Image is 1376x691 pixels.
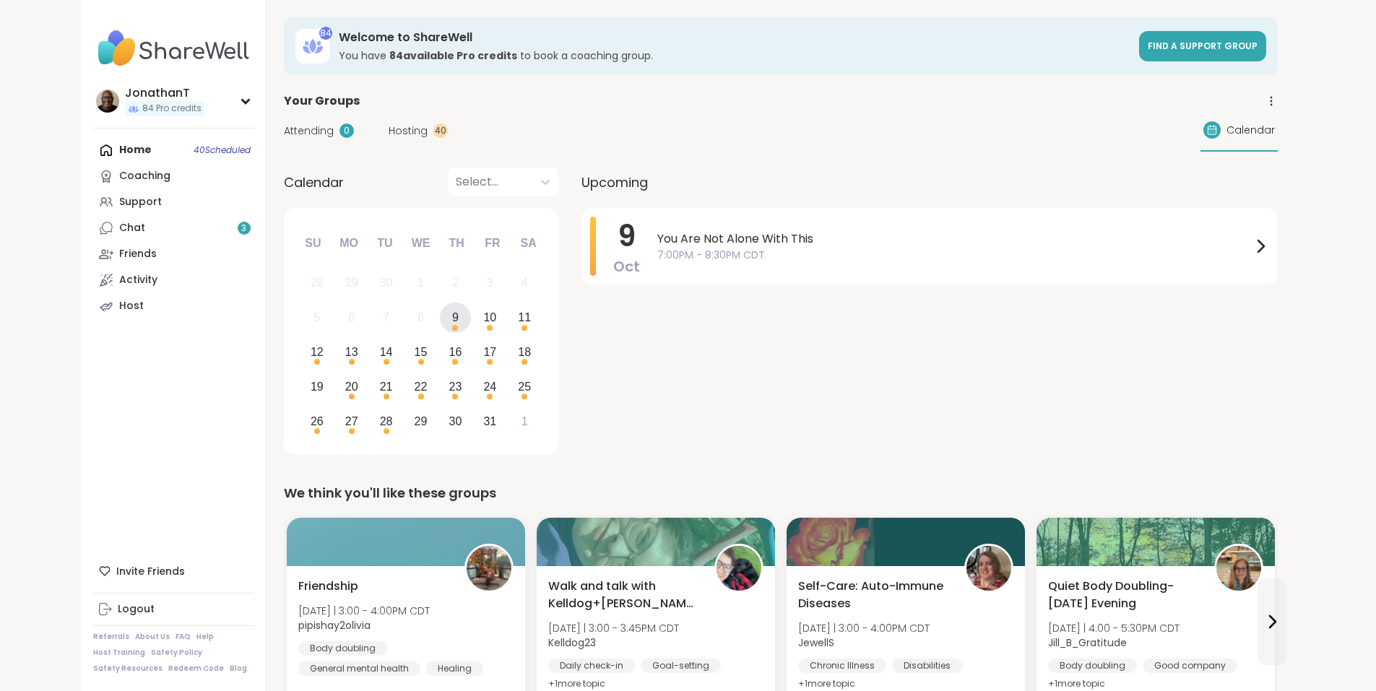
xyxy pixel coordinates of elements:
div: 21 [380,377,393,396]
span: Upcoming [581,173,648,192]
div: 1 [522,412,528,431]
div: 18 [518,342,531,362]
span: Oct [613,256,640,277]
div: 27 [345,412,358,431]
span: 3 [241,222,246,235]
span: 7:00PM - 8:30PM CDT [657,248,1252,263]
div: Logout [118,602,155,617]
div: Healing [426,661,483,676]
span: [DATE] | 3:00 - 4:00PM CDT [298,604,430,618]
div: month 2025-10 [300,266,542,438]
div: 28 [380,412,393,431]
h3: You have to book a coaching group. [339,48,1130,63]
div: Choose Thursday, October 30th, 2025 [440,406,471,437]
div: 8 [417,308,424,327]
span: Attending [284,123,334,139]
div: 15 [415,342,428,362]
div: Body doubling [1048,659,1137,673]
div: Choose Saturday, October 11th, 2025 [509,303,540,334]
div: 14 [380,342,393,362]
span: Calendar [1226,123,1275,138]
span: You Are Not Alone With This [657,230,1252,248]
div: Invite Friends [93,558,254,584]
a: Find a support group [1139,31,1266,61]
div: 3 [487,273,493,292]
a: Referrals [93,632,129,642]
div: 22 [415,377,428,396]
div: Chat [119,221,145,235]
div: 11 [518,308,531,327]
div: 20 [345,377,358,396]
div: Not available Friday, October 3rd, 2025 [475,268,506,299]
a: Support [93,189,254,215]
div: General mental health [298,661,420,676]
div: Choose Friday, October 17th, 2025 [475,337,506,368]
a: Activity [93,267,254,293]
div: Choose Friday, October 24th, 2025 [475,371,506,402]
div: 16 [449,342,462,362]
div: Coaching [119,169,170,183]
span: Friendship [298,578,358,595]
span: Calendar [284,173,344,192]
div: Choose Saturday, November 1st, 2025 [509,406,540,437]
div: Choose Friday, October 31st, 2025 [475,406,506,437]
img: ShareWell Nav Logo [93,23,254,74]
span: [DATE] | 4:00 - 5:30PM CDT [1048,621,1180,635]
div: 30 [449,412,462,431]
div: Choose Tuesday, October 21st, 2025 [371,371,402,402]
div: Not available Tuesday, October 7th, 2025 [371,303,402,334]
a: FAQ [176,632,191,642]
b: Jill_B_Gratitude [1048,635,1127,650]
span: Self-Care: Auto-Immune Diseases [798,578,948,612]
div: 7 [383,308,389,327]
span: Find a support group [1148,40,1258,52]
div: Chronic Illness [798,659,886,673]
div: 4 [522,273,528,292]
img: JonathanT [96,90,119,113]
img: JewellS [966,546,1011,591]
div: 26 [311,412,324,431]
div: Choose Monday, October 13th, 2025 [336,337,367,368]
span: [DATE] | 3:00 - 3:45PM CDT [548,621,679,635]
div: Su [297,227,329,259]
b: JewellS [798,635,834,650]
div: Not available Sunday, October 5th, 2025 [302,303,333,334]
div: Not available Monday, October 6th, 2025 [336,303,367,334]
div: Choose Thursday, October 9th, 2025 [440,303,471,334]
span: Your Groups [284,92,360,110]
div: Choose Tuesday, October 28th, 2025 [371,406,402,437]
a: Safety Policy [151,648,202,658]
div: Choose Wednesday, October 22nd, 2025 [405,371,436,402]
div: 29 [415,412,428,431]
img: Jill_B_Gratitude [1216,546,1261,591]
span: [DATE] | 3:00 - 4:00PM CDT [798,621,930,635]
a: Host [93,293,254,319]
div: Mo [333,227,365,259]
div: Tu [369,227,401,259]
a: About Us [135,632,170,642]
div: 23 [449,377,462,396]
div: 0 [339,123,354,138]
div: Not available Thursday, October 2nd, 2025 [440,268,471,299]
div: 13 [345,342,358,362]
a: Safety Resources [93,664,163,674]
div: Choose Sunday, October 26th, 2025 [302,406,333,437]
div: Choose Friday, October 10th, 2025 [475,303,506,334]
div: We think you'll like these groups [284,483,1278,503]
div: 24 [483,377,496,396]
div: Support [119,195,162,209]
b: Kelldog23 [548,635,596,650]
a: Blog [230,664,247,674]
a: Friends [93,241,254,267]
div: 84 [319,27,332,40]
div: Disabilities [892,659,962,673]
div: 1 [417,273,424,292]
div: 29 [345,273,358,292]
div: Friends [119,247,157,261]
a: Host Training [93,648,145,658]
div: Body doubling [298,641,387,656]
div: JonathanT [125,85,204,101]
div: Choose Wednesday, October 15th, 2025 [405,337,436,368]
div: Not available Wednesday, October 1st, 2025 [405,268,436,299]
div: Choose Monday, October 27th, 2025 [336,406,367,437]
